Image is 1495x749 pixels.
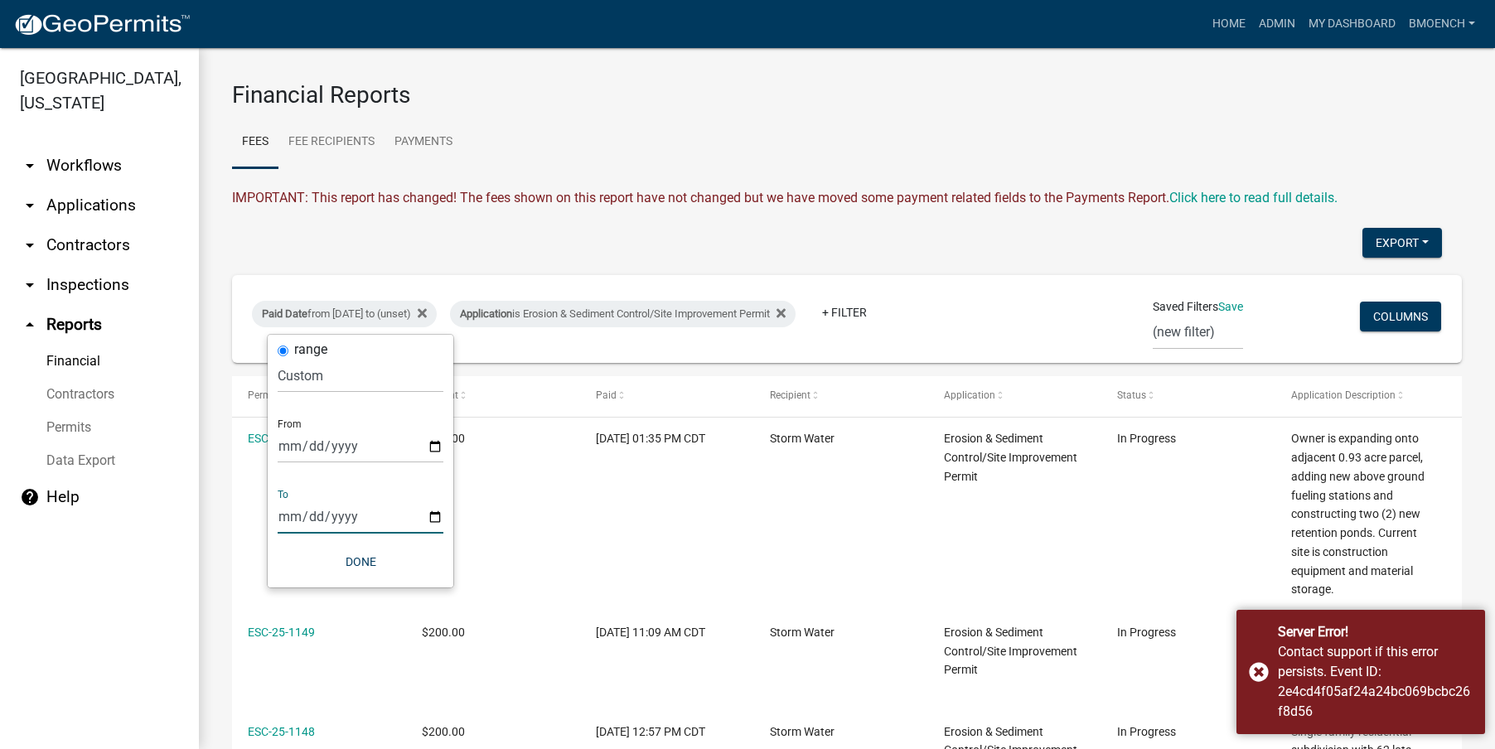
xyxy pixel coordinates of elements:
[248,389,286,401] span: Permit #
[248,626,315,639] a: ESC-25-1149
[20,315,40,335] i: arrow_drop_up
[596,623,738,642] div: [DATE] 11:09 AM CDT
[596,722,738,742] div: [DATE] 12:57 PM CDT
[770,626,835,639] span: Storm Water
[232,188,1462,208] div: IMPORTANT: This report has changed! The fees shown on this report have not changed but we have mo...
[1362,228,1442,258] button: Export
[232,116,278,169] a: Fees
[1291,432,1425,596] span: Owner is expanding onto adjacent 0.93 acre parcel, adding new above ground fueling stations and c...
[1117,626,1176,639] span: In Progress
[294,343,327,356] label: range
[1218,300,1243,313] a: Save
[754,376,928,416] datatable-header-cell: Recipient
[248,432,315,445] a: ESC-25-1150
[1302,8,1402,40] a: My Dashboard
[1169,190,1338,205] wm-modal-confirm: Upcoming Changes to Daily Fees Report
[770,432,835,445] span: Storm Water
[20,156,40,176] i: arrow_drop_down
[248,725,315,738] a: ESC-25-1148
[1169,190,1338,205] a: Click here to read full details.
[1206,8,1252,40] a: Home
[1153,298,1218,316] span: Saved Filters
[1402,8,1482,40] a: bmoench
[1252,8,1302,40] a: Admin
[252,301,437,327] div: from [DATE] to (unset)
[20,275,40,295] i: arrow_drop_down
[278,547,443,577] button: Done
[20,196,40,215] i: arrow_drop_down
[596,389,617,401] span: Paid
[385,116,462,169] a: Payments
[770,725,835,738] span: Storm Water
[262,307,307,320] span: Paid Date
[944,432,1077,483] span: Erosion & Sediment Control/Site Improvement Permit
[406,376,580,416] datatable-header-cell: Amount
[944,626,1077,677] span: Erosion & Sediment Control/Site Improvement Permit
[1117,389,1146,401] span: Status
[20,487,40,507] i: help
[809,297,880,327] a: + Filter
[20,235,40,255] i: arrow_drop_down
[1291,389,1396,401] span: Application Description
[278,116,385,169] a: Fee Recipients
[1275,376,1449,416] datatable-header-cell: Application Description
[1278,622,1473,642] div: Server Error!
[460,307,512,320] span: Application
[596,429,738,448] div: [DATE] 01:35 PM CDT
[232,81,1462,109] h3: Financial Reports
[1101,376,1275,416] datatable-header-cell: Status
[450,301,796,327] div: is Erosion & Sediment Control/Site Improvement Permit
[580,376,754,416] datatable-header-cell: Paid
[422,626,465,639] span: $200.00
[1278,642,1473,722] div: Contact support if this error persists. Event ID: 2e4cd4f05af24a24bc069bcbc26f8d56
[422,725,465,738] span: $200.00
[1117,725,1176,738] span: In Progress
[770,389,810,401] span: Recipient
[232,376,406,416] datatable-header-cell: Permit #
[944,389,995,401] span: Application
[1117,432,1176,445] span: In Progress
[1360,302,1441,331] button: Columns
[927,376,1101,416] datatable-header-cell: Application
